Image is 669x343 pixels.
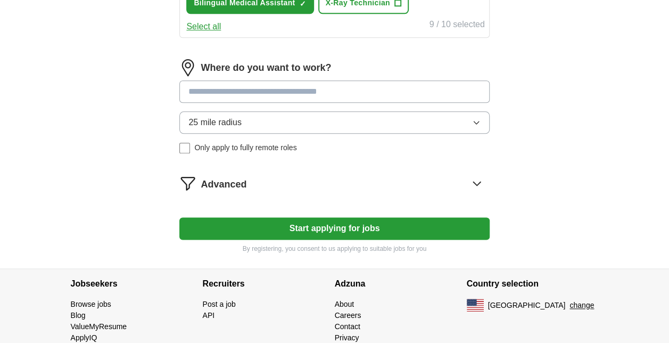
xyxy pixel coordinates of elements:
img: US flag [467,299,484,312]
div: 9 / 10 selected [430,18,485,33]
button: Start applying for jobs [179,217,489,240]
h4: Country selection [467,269,599,299]
button: 25 mile radius [179,111,489,134]
a: Blog [71,311,86,320]
a: Privacy [335,333,359,342]
img: filter [179,175,196,192]
a: Careers [335,311,361,320]
a: Post a job [203,300,236,308]
a: API [203,311,215,320]
button: change [569,300,594,311]
span: [GEOGRAPHIC_DATA] [488,300,566,311]
label: Where do you want to work? [201,61,331,75]
span: Only apply to fully remote roles [194,142,296,153]
a: ValueMyResume [71,322,127,331]
span: 25 mile radius [188,116,242,129]
img: location.png [179,59,196,76]
a: Browse jobs [71,300,111,308]
button: Select all [186,20,221,33]
a: About [335,300,354,308]
span: Advanced [201,177,246,192]
a: Contact [335,322,360,331]
a: ApplyIQ [71,333,97,342]
input: Only apply to fully remote roles [179,143,190,153]
p: By registering, you consent to us applying to suitable jobs for you [179,244,489,254]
